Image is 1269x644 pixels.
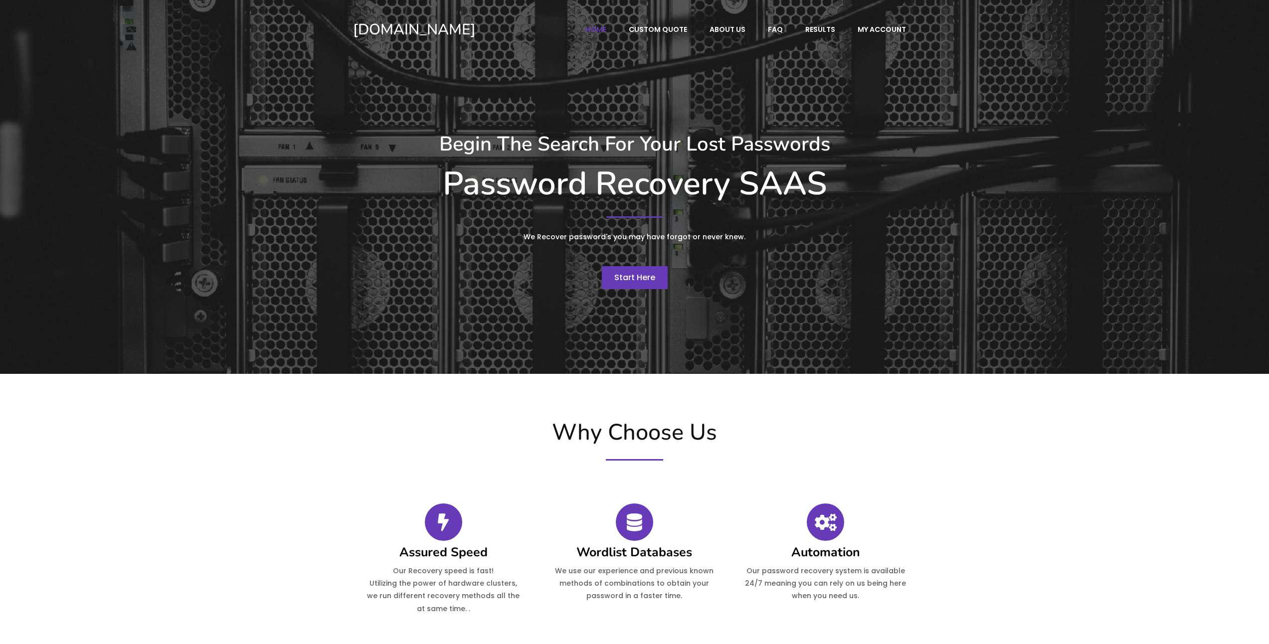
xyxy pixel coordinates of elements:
[710,25,745,34] span: About Us
[745,546,906,559] h4: Automation
[757,20,793,39] a: FAQ
[745,565,906,603] p: Our password recovery system is available 24/7 meaning you can rely on us being here when you nee...
[554,565,715,603] p: We use our experience and previous known methods of combinations to obtain your password in a fas...
[363,546,524,559] h4: Assured Speed
[554,546,715,559] h4: Wordlist Databases
[858,25,906,34] span: My account
[795,20,846,39] a: Results
[699,20,756,39] a: About Us
[448,231,822,243] p: We Recover password's you may have forgot or never knew.
[768,25,783,34] span: FAQ
[353,164,916,203] h1: Password Recovery SAAS
[614,272,655,283] span: Start Here
[602,266,668,289] a: Start Here
[618,20,698,39] a: Custom Quote
[353,20,544,39] a: [DOMAIN_NAME]
[847,20,916,39] a: My account
[575,20,617,39] a: Home
[805,25,835,34] span: Results
[629,25,687,34] span: Custom Quote
[585,25,606,34] span: Home
[353,132,916,156] h3: Begin The Search For Your Lost Passwords
[348,419,921,446] h2: Why Choose Us
[363,565,524,615] p: Our Recovery speed is fast! Utilizing the power of hardware clusters, we run different recovery m...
